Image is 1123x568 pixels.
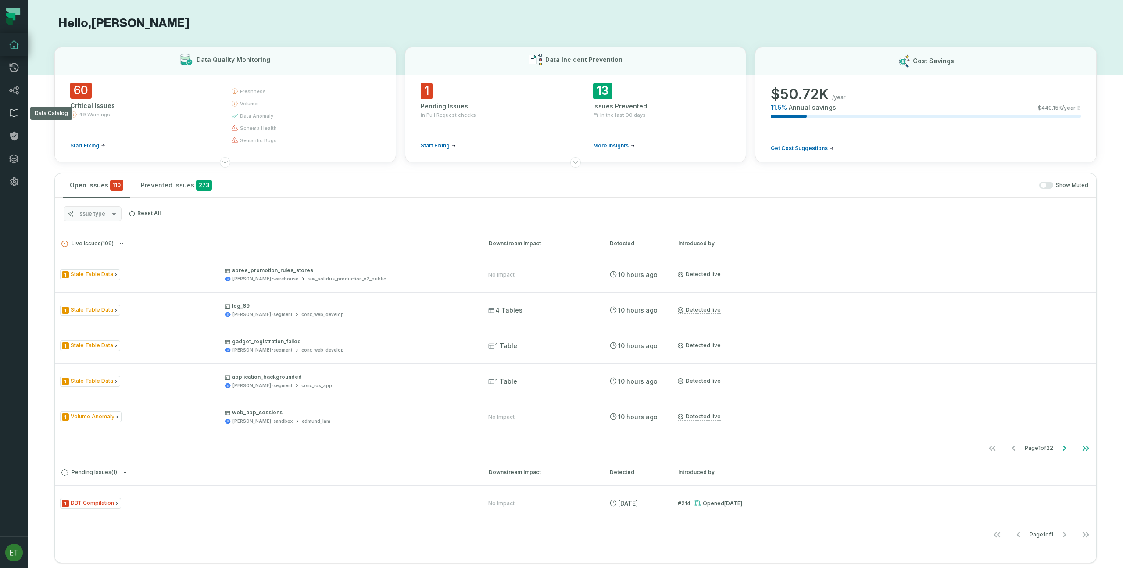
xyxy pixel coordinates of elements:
[982,439,1003,457] button: Go to first page
[489,468,594,476] div: Downstream Impact
[225,267,472,274] p: spree_promotion_rules_stores
[225,302,472,309] p: log_69
[610,240,662,248] div: Detected
[110,180,123,191] span: critical issues and errors combined
[678,377,721,385] a: Detected live
[225,338,472,345] p: gadget_registration_failed
[54,16,1097,31] h1: Hello, [PERSON_NAME]
[593,102,730,111] div: Issues Prevented
[678,271,721,278] a: Detected live
[55,526,1096,543] nav: pagination
[982,439,1096,457] ul: Page 1 of 22
[678,306,721,314] a: Detected live
[987,526,1008,543] button: Go to first page
[488,306,522,315] span: 4 Tables
[240,100,258,107] span: volume
[593,142,629,149] span: More insights
[421,102,558,111] div: Pending Issues
[421,83,433,99] span: 1
[78,210,105,217] span: Issue type
[5,544,23,561] img: avatar of Eric Thompson
[488,342,517,350] span: 1 Table
[600,111,646,119] span: In the last 90 days
[987,526,1096,543] ul: Page 1 of 1
[240,125,277,132] span: schema health
[678,500,742,507] a: #214Opened[DATE] 4:41:16 PM
[61,469,117,476] span: Pending Issues ( 1 )
[70,142,99,149] span: Start Fixing
[62,307,69,314] span: Severity
[832,94,846,101] span: /year
[1054,439,1075,457] button: Go to next page
[232,311,292,318] div: juul-segment
[62,342,69,349] span: Severity
[60,305,120,316] span: Issue Type
[61,241,114,247] span: Live Issues ( 109 )
[70,83,92,99] span: 60
[610,468,662,476] div: Detected
[771,103,787,112] span: 11.5 %
[618,500,638,507] relative-time: Aug 15, 2025, 4:45 PM CDT
[240,88,266,95] span: freshness
[678,240,1090,248] div: Introduced by
[240,137,277,144] span: semantic bugs
[405,47,747,162] button: Data Incident Prevention1Pending Issuesin Pull Request checksStart Fixing13Issues PreventedIn the...
[62,500,69,507] span: Severity
[545,55,622,64] h3: Data Incident Prevention
[1038,104,1076,111] span: $ 440.15K /year
[771,145,828,152] span: Get Cost Suggestions
[55,257,1096,459] div: Live Issues(109)
[79,111,110,118] span: 49 Warnings
[421,111,476,119] span: in Pull Request checks
[55,439,1096,457] nav: pagination
[60,340,120,351] span: Issue Type
[60,269,120,280] span: Issue Type
[488,500,515,507] div: No Impact
[70,101,215,110] div: Critical Issues
[593,142,635,149] a: More insights
[593,83,612,99] span: 13
[301,347,344,353] div: conx_web_develop
[225,409,472,416] p: web_app_sessions
[771,86,829,103] span: $ 50.72K
[64,206,122,221] button: Issue type
[61,469,473,476] button: Pending Issues(1)
[1075,439,1096,457] button: Go to last page
[618,413,658,421] relative-time: Aug 19, 2025, 10:28 PM CDT
[421,142,450,149] span: Start Fixing
[222,182,1088,189] div: Show Muted
[301,311,344,318] div: conx_web_develop
[60,376,120,387] span: Issue Type
[1003,439,1024,457] button: Go to previous page
[55,485,1096,545] div: Pending Issues(1)
[225,374,472,381] p: application_backgrounded
[240,112,273,119] span: data anomaly
[61,241,473,247] button: Live Issues(109)
[301,382,332,389] div: conx_ios_app
[232,382,292,389] div: juul-segment
[232,276,298,282] div: juul-warehouse
[1054,526,1075,543] button: Go to next page
[678,468,1090,476] div: Introduced by
[771,145,834,152] a: Get Cost Suggestions
[488,413,515,421] div: No Impact
[618,271,658,278] relative-time: Aug 19, 2025, 10:28 PM CDT
[62,413,69,421] span: Severity
[308,276,386,282] div: raw_solidus_production_v2_public
[755,47,1097,162] button: Cost Savings$50.72K/year11.5%Annual savings$440.15K/yearGet Cost Suggestions
[196,180,212,191] span: 273
[1008,526,1029,543] button: Go to previous page
[60,498,121,509] span: Issue Type
[62,378,69,385] span: Severity
[232,347,292,353] div: juul-segment
[125,206,164,220] button: Reset All
[30,107,72,120] div: Data Catalog
[63,173,130,197] button: Open Issues
[60,411,122,422] span: Issue Type
[54,47,396,162] button: Data Quality Monitoring60Critical Issues49 WarningsStart Fixingfreshnessvolumedata anomalyschema ...
[489,240,594,248] div: Downstream Impact
[1075,526,1096,543] button: Go to last page
[724,500,742,507] relative-time: Aug 15, 2025, 4:41 PM CDT
[618,377,658,385] relative-time: Aug 19, 2025, 10:28 PM CDT
[197,55,270,64] h3: Data Quality Monitoring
